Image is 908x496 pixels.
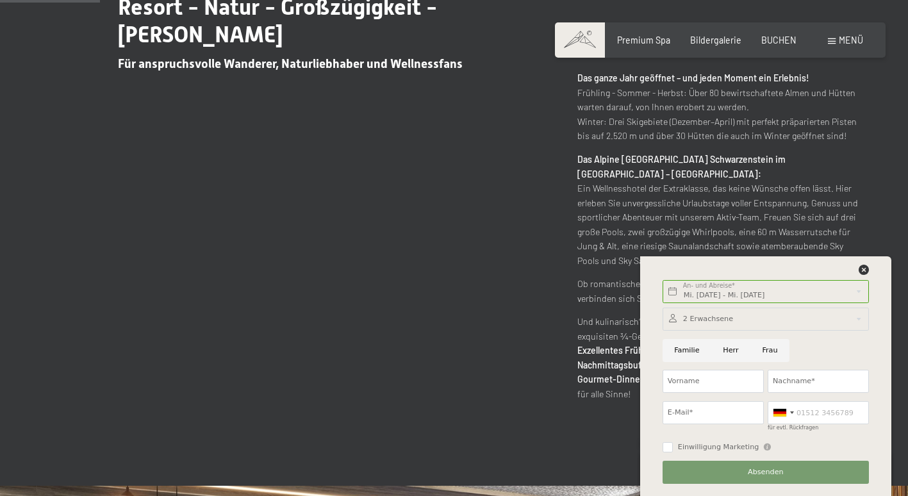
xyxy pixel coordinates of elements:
[663,461,869,484] button: Absenden
[118,56,463,71] span: Für anspruchsvolle Wanderer, Naturliebhaber und Wellnessfans
[839,35,863,45] span: Menü
[577,345,694,356] strong: Exzellentes Frühstücksbuffet
[577,277,866,306] p: Ob romantischer Winterurlaub oder sonniger Sommertraum – bei uns verbinden sich Sicherheit, Komfo...
[577,153,866,268] p: Ein Wellnesshotel der Extraklasse, das keine Wünsche offen lässt. Hier erleben Sie unvergessliche...
[577,345,796,370] strong: Mittags- und Nachmittagsbuffet
[577,72,809,83] strong: Das ganze Jahr geöffnet – und jeden Moment ein Erlebnis!
[748,467,784,477] span: Absenden
[768,402,798,424] div: Germany (Deutschland): +49
[678,442,759,452] span: Einwilligung Marketing
[577,71,866,144] p: Frühling - Sommer - Herbst: Über 80 bewirtschaftete Almen und Hütten warten darauf, von Ihnen ero...
[577,315,866,401] p: Und kulinarisch? Wir verwöhnen Sie den ganzen Tag mit unserem exquisiten ¾-Genusspaket: für Genie...
[577,154,786,179] strong: Das Alpine [GEOGRAPHIC_DATA] Schwarzenstein im [GEOGRAPHIC_DATA] – [GEOGRAPHIC_DATA]:
[690,35,741,45] a: Bildergalerie
[617,35,670,45] a: Premium Spa
[768,401,869,424] input: 01512 3456789
[768,425,818,431] label: für evtl. Rückfragen
[761,35,797,45] a: BUCHEN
